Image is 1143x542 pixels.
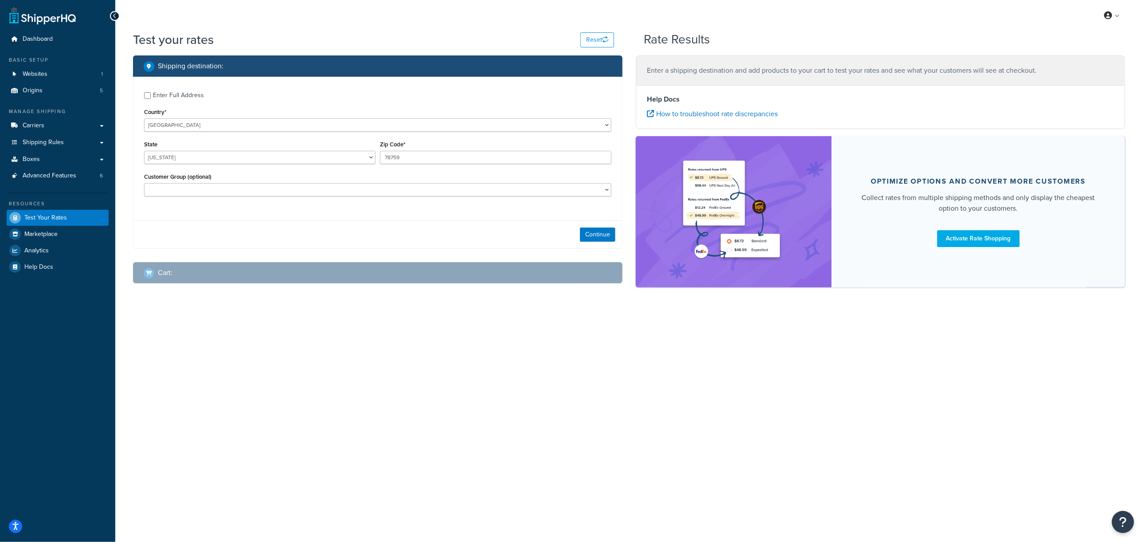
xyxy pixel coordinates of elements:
[158,62,223,70] h2: Shipping destination :
[380,141,405,148] label: Zip Code*
[580,32,614,47] button: Reset
[23,122,44,130] span: Carriers
[7,108,109,115] div: Manage Shipping
[7,168,109,184] li: Advanced Features
[647,94,1114,105] h4: Help Docs
[7,66,109,82] li: Websites
[871,177,1086,186] div: Optimize options and convert more customers
[7,118,109,134] a: Carriers
[158,269,172,277] h2: Cart :
[23,172,76,180] span: Advanced Features
[7,134,109,151] a: Shipping Rules
[7,66,109,82] a: Websites1
[144,109,166,115] label: Country*
[144,141,157,148] label: State
[580,228,615,242] button: Continue
[23,139,64,146] span: Shipping Rules
[937,230,1020,247] a: Activate Rate Shopping
[24,214,67,222] span: Test Your Rates
[23,156,40,163] span: Boxes
[24,247,49,255] span: Analytics
[24,263,53,271] span: Help Docs
[678,149,789,274] img: feature-image-rateshop-7084cbbcb2e67ef1d54c2e976f0e592697130d5817b016cf7cc7e13314366067.png
[647,64,1114,77] p: Enter a shipping destination and add products to your cart to test your rates and see what your c...
[7,243,109,259] a: Analytics
[7,200,109,208] div: Resources
[144,173,211,180] label: Customer Group (optional)
[7,82,109,99] a: Origins5
[644,33,710,47] h2: Rate Results
[133,31,214,48] h1: Test your rates
[23,87,43,94] span: Origins
[100,87,103,94] span: 5
[101,71,103,78] span: 1
[647,109,778,119] a: How to troubleshoot rate discrepancies
[153,89,204,102] div: Enter Full Address
[7,259,109,275] a: Help Docs
[144,92,151,99] input: Enter Full Address
[7,168,109,184] a: Advanced Features6
[7,56,109,64] div: Basic Setup
[7,226,109,242] a: Marketplace
[7,82,109,99] li: Origins
[853,192,1104,214] div: Collect rates from multiple shipping methods and only display the cheapest option to your customers.
[23,71,47,78] span: Websites
[100,172,103,180] span: 6
[24,231,58,238] span: Marketplace
[7,210,109,226] a: Test Your Rates
[7,151,109,168] a: Boxes
[7,31,109,47] a: Dashboard
[1112,511,1134,533] button: Open Resource Center
[23,35,53,43] span: Dashboard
